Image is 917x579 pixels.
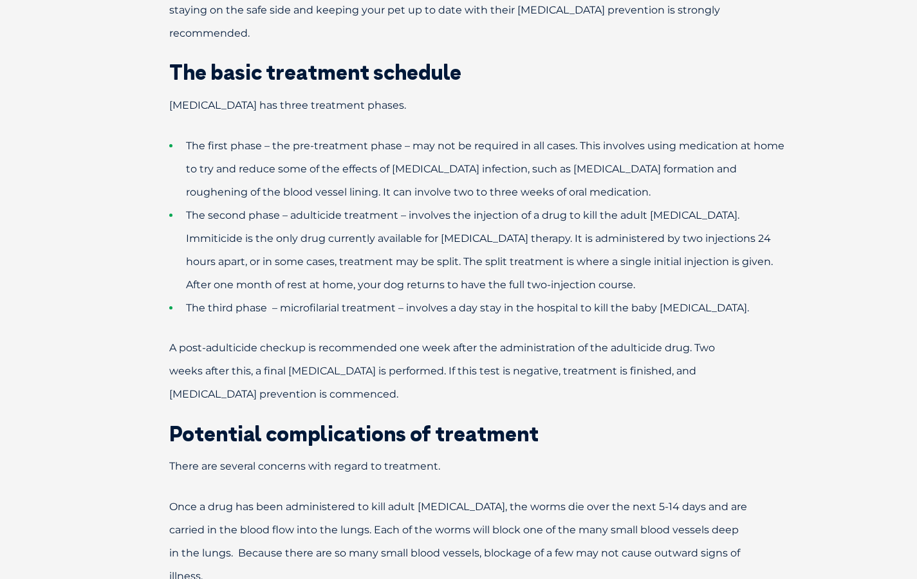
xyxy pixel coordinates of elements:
span: A post-adulticide checkup is recommended one week after the administration of the adulticide drug... [169,342,715,400]
span: Potential complications of treatment [169,421,539,446]
span: The first phase – the pre-treatment phase – may not be required in all cases. This involves using... [186,140,784,198]
span: There are several concerns with regard to treatment. [169,460,440,472]
span: The third phase – microfilarial treatment – involves a day stay in the hospital to kill the baby ... [186,302,749,314]
span: [MEDICAL_DATA] has three treatment phases. [169,99,406,111]
button: Search [892,59,905,71]
span: The second phase – adulticide treatment – involves the injection of a drug to kill the adult [MED... [186,209,773,291]
h2: The basic treatment schedule [124,62,793,82]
